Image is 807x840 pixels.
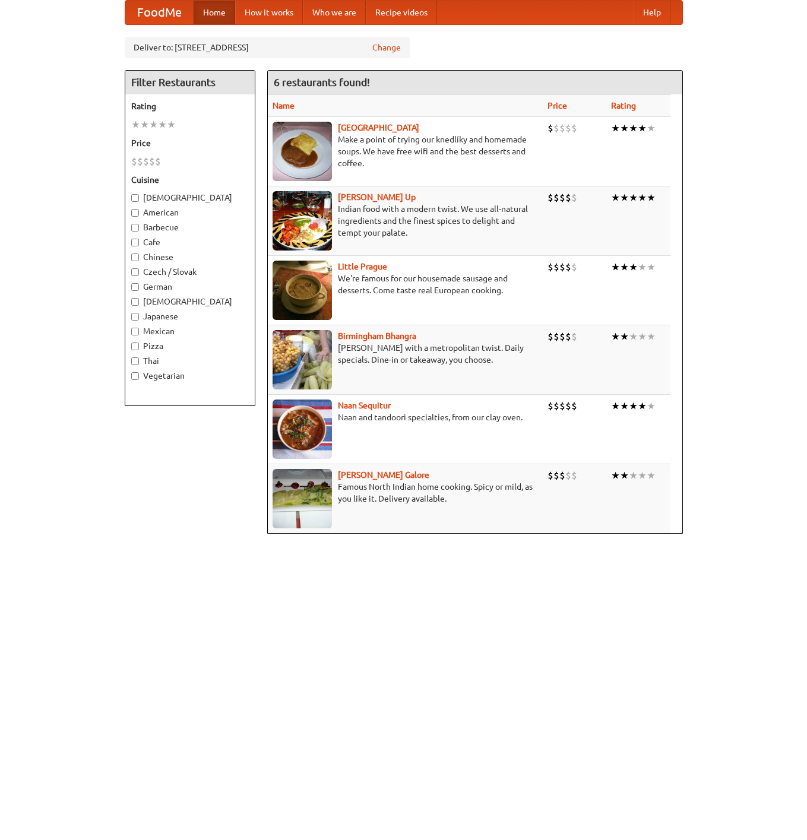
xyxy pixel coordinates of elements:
label: Japanese [131,310,249,322]
label: Cafe [131,236,249,248]
input: Pizza [131,343,139,350]
li: $ [559,330,565,343]
li: ★ [638,400,647,413]
li: ★ [620,400,629,413]
li: $ [548,122,553,135]
li: ★ [149,118,158,131]
li: $ [553,469,559,482]
img: littleprague.jpg [273,261,332,320]
img: naansequitur.jpg [273,400,332,459]
a: [GEOGRAPHIC_DATA] [338,123,419,132]
label: Vegetarian [131,370,249,382]
li: ★ [629,261,638,274]
input: Chinese [131,253,139,261]
p: Indian food with a modern twist. We use all-natural ingredients and the finest spices to delight ... [273,203,539,239]
li: $ [565,122,571,135]
li: $ [565,469,571,482]
a: Name [273,101,295,110]
li: $ [559,261,565,274]
li: ★ [629,400,638,413]
li: $ [571,469,577,482]
li: ★ [647,261,656,274]
label: Chinese [131,251,249,263]
h5: Rating [131,100,249,112]
label: German [131,281,249,293]
li: $ [565,261,571,274]
li: ★ [647,469,656,482]
input: [DEMOGRAPHIC_DATA] [131,194,139,202]
li: ★ [611,330,620,343]
li: $ [571,330,577,343]
a: Recipe videos [366,1,437,24]
img: curryup.jpg [273,191,332,251]
a: How it works [235,1,303,24]
li: ★ [629,122,638,135]
a: Home [194,1,235,24]
input: [DEMOGRAPHIC_DATA] [131,298,139,306]
li: $ [553,261,559,274]
a: Little Prague [338,262,387,271]
input: Czech / Slovak [131,268,139,276]
li: ★ [611,122,620,135]
b: Naan Sequitur [338,401,391,410]
label: Barbecue [131,221,249,233]
li: ★ [647,191,656,204]
a: Birmingham Bhangra [338,331,416,341]
input: Cafe [131,239,139,246]
a: [PERSON_NAME] Up [338,192,416,202]
li: $ [565,400,571,413]
li: ★ [629,191,638,204]
h4: Filter Restaurants [125,71,255,94]
p: Naan and tandoori specialties, from our clay oven. [273,411,539,423]
li: $ [548,469,553,482]
label: Mexican [131,325,249,337]
img: currygalore.jpg [273,469,332,528]
li: ★ [167,118,176,131]
li: ★ [620,122,629,135]
li: ★ [620,261,629,274]
input: Thai [131,357,139,365]
input: Japanese [131,313,139,321]
li: ★ [647,330,656,343]
li: ★ [620,469,629,482]
li: $ [571,191,577,204]
div: Deliver to: [STREET_ADDRESS] [125,37,410,58]
li: ★ [140,118,149,131]
li: ★ [647,122,656,135]
li: $ [548,400,553,413]
li: $ [155,155,161,168]
label: [DEMOGRAPHIC_DATA] [131,192,249,204]
li: $ [548,330,553,343]
li: $ [565,330,571,343]
ng-pluralize: 6 restaurants found! [274,77,370,88]
li: ★ [611,400,620,413]
li: ★ [638,122,647,135]
li: $ [571,261,577,274]
li: $ [553,191,559,204]
li: ★ [638,469,647,482]
a: Help [634,1,670,24]
label: Czech / Slovak [131,266,249,278]
li: $ [571,122,577,135]
li: $ [548,191,553,204]
a: Who we are [303,1,366,24]
img: bhangra.jpg [273,330,332,389]
li: $ [559,122,565,135]
li: ★ [629,469,638,482]
li: $ [553,122,559,135]
label: Pizza [131,340,249,352]
li: ★ [647,400,656,413]
li: ★ [611,469,620,482]
li: $ [571,400,577,413]
li: $ [137,155,143,168]
p: Famous North Indian home cooking. Spicy or mild, as you like it. Delivery available. [273,481,539,505]
p: Make a point of trying our knedlíky and homemade soups. We have free wifi and the best desserts a... [273,134,539,169]
li: ★ [620,330,629,343]
li: $ [565,191,571,204]
li: $ [559,191,565,204]
label: American [131,207,249,218]
label: [DEMOGRAPHIC_DATA] [131,296,249,308]
p: We're famous for our housemade sausage and desserts. Come taste real European cooking. [273,272,539,296]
